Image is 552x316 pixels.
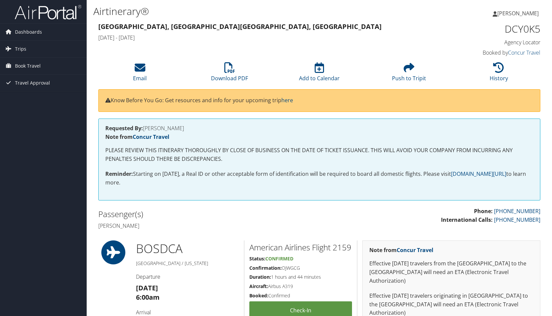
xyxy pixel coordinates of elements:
[98,22,382,31] strong: [GEOGRAPHIC_DATA], [GEOGRAPHIC_DATA] [GEOGRAPHIC_DATA], [GEOGRAPHIC_DATA]
[249,283,268,289] strong: Aircraft:
[249,265,282,271] strong: Confirmation:
[98,208,314,220] h2: Passenger(s)
[437,22,540,36] h1: DCY0K5
[474,207,493,215] strong: Phone:
[397,246,433,254] a: Concur Travel
[136,260,239,267] h5: [GEOGRAPHIC_DATA] / [US_STATE]
[105,126,533,131] h4: [PERSON_NAME]
[105,146,533,163] p: PLEASE REVIEW THIS ITINERARY THOROUGHLY BY CLOSE OF BUSINESS ON THE DATE OF TICKET ISSUANCE. THIS...
[494,207,540,215] a: [PHONE_NUMBER]
[136,293,160,302] strong: 6:00am
[93,4,395,18] h1: Airtinerary®
[299,66,340,82] a: Add to Calendar
[490,66,508,82] a: History
[497,10,539,17] span: [PERSON_NAME]
[15,75,50,91] span: Travel Approval
[105,170,133,177] strong: Reminder:
[133,66,147,82] a: Email
[136,309,239,316] h4: Arrival
[369,246,433,254] strong: Note from
[369,259,533,285] p: Effective [DATE] travelers from the [GEOGRAPHIC_DATA] to the [GEOGRAPHIC_DATA] will need an ETA (...
[249,274,352,280] h5: 1 hours and 44 minutes
[136,240,239,257] h1: BOS DCA
[98,34,427,41] h4: [DATE] - [DATE]
[15,24,42,40] span: Dashboards
[249,292,268,299] strong: Booked:
[105,170,533,187] p: Starting on [DATE], a Real ID or other acceptable form of identification will be required to boar...
[451,170,506,177] a: [DOMAIN_NAME][URL]
[441,216,493,223] strong: International Calls:
[211,66,248,82] a: Download PDF
[508,49,540,56] a: Concur Travel
[249,265,352,271] h5: OJWGCG
[98,222,314,229] h4: [PERSON_NAME]
[249,255,265,262] strong: Status:
[249,283,352,290] h5: Airbus A319
[105,125,143,132] strong: Requested By:
[15,58,41,74] span: Book Travel
[281,97,293,104] a: here
[105,96,533,105] p: Know Before You Go: Get resources and info for your upcoming trip
[249,292,352,299] h5: Confirmed
[136,273,239,280] h4: Departure
[494,216,540,223] a: [PHONE_NUMBER]
[265,255,293,262] span: Confirmed
[136,283,158,292] strong: [DATE]
[15,41,26,57] span: Trips
[437,39,540,46] h4: Agency Locator
[493,3,545,23] a: [PERSON_NAME]
[133,133,169,141] a: Concur Travel
[249,274,271,280] strong: Duration:
[392,66,426,82] a: Push to Tripit
[249,242,352,253] h2: American Airlines Flight 2159
[15,4,81,20] img: airportal-logo.png
[105,133,169,141] strong: Note from
[437,49,540,56] h4: Booked by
